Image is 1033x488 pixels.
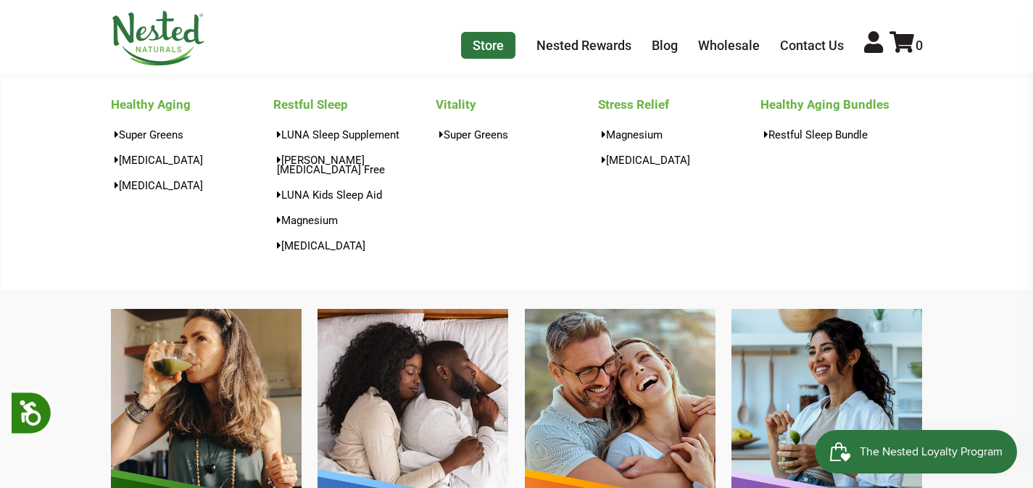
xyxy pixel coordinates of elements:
a: Super Greens [436,124,598,145]
img: Nested Naturals [111,11,205,66]
a: Nested Rewards [536,38,631,53]
a: [MEDICAL_DATA] [111,149,273,170]
iframe: Button to open loyalty program pop-up [815,430,1019,473]
a: LUNA Sleep Supplement [273,124,436,145]
a: 0 [889,38,923,53]
a: [PERSON_NAME][MEDICAL_DATA] Free [273,149,436,180]
a: Healthy Aging Bundles [760,93,923,116]
a: Restful Sleep [273,93,436,116]
a: [MEDICAL_DATA] [111,175,273,196]
a: Blog [652,38,678,53]
a: Magnesium [598,124,760,145]
a: Magnesium [273,210,436,231]
a: Wholesale [698,38,760,53]
a: [MEDICAL_DATA] [598,149,760,170]
a: Restful Sleep Bundle [760,124,923,145]
a: Super Greens [111,124,273,145]
span: 0 [916,38,923,53]
a: LUNA Kids Sleep Aid [273,184,436,205]
a: [MEDICAL_DATA] [273,235,436,256]
a: Contact Us [780,38,844,53]
a: Healthy Aging [111,93,273,116]
a: Store [461,32,515,59]
a: Stress Relief [598,93,760,116]
a: Vitality [436,93,598,116]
